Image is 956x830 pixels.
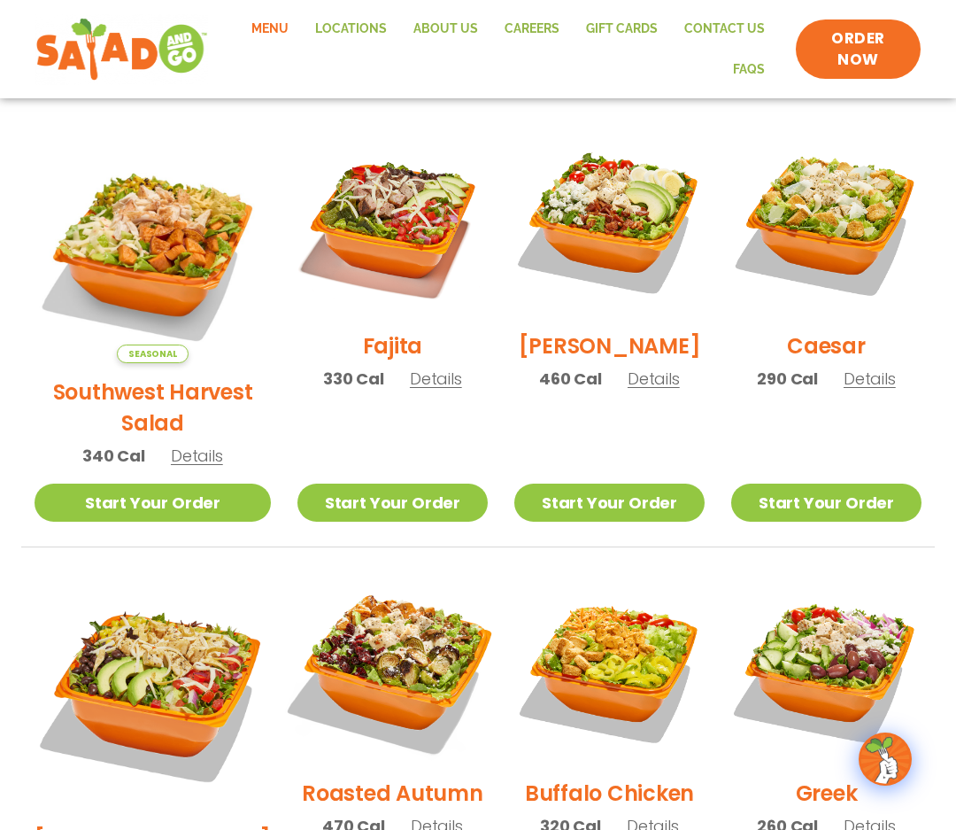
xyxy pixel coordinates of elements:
span: Details [844,368,896,390]
img: wpChatIcon [860,734,910,784]
h2: Fajita [363,330,423,361]
h2: Greek [796,778,858,809]
img: Product photo for Caesar Salad [731,127,921,317]
a: GIFT CARDS [573,9,671,50]
img: Product photo for BBQ Ranch Salad [35,574,271,811]
img: Product photo for Southwest Harvest Salad [35,127,271,363]
a: Start Your Order [297,484,488,522]
a: FAQs [720,50,778,90]
span: Details [171,445,223,467]
span: Seasonal [117,345,189,363]
span: 340 Cal [82,444,145,468]
span: ORDER NOW [813,28,903,71]
span: 460 Cal [539,367,602,391]
h2: Caesar [787,330,866,361]
h2: [PERSON_NAME] [519,330,701,361]
img: Product photo for Buffalo Chicken Salad [514,574,705,764]
img: Product photo for Fajita Salad [297,127,488,317]
span: Details [628,368,680,390]
a: Menu [238,9,302,50]
a: Locations [302,9,400,50]
a: Careers [491,9,573,50]
a: Start Your Order [514,484,705,522]
span: 290 Cal [757,367,818,391]
img: Product photo for Cobb Salad [514,127,705,317]
a: Start Your Order [731,484,921,522]
a: ORDER NOW [796,19,921,80]
h2: Southwest Harvest Salad [35,376,271,438]
span: 330 Cal [323,367,384,391]
a: About Us [400,9,491,50]
img: new-SAG-logo-768×292 [35,14,208,85]
img: Product photo for Roasted Autumn Salad [281,557,504,780]
a: Start Your Order [35,484,271,522]
span: Details [410,368,462,390]
h2: Roasted Autumn [302,778,483,809]
a: Contact Us [671,9,778,50]
h2: Buffalo Chicken [525,778,694,809]
img: Product photo for Greek Salad [731,574,921,764]
nav: Menu [226,9,779,89]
